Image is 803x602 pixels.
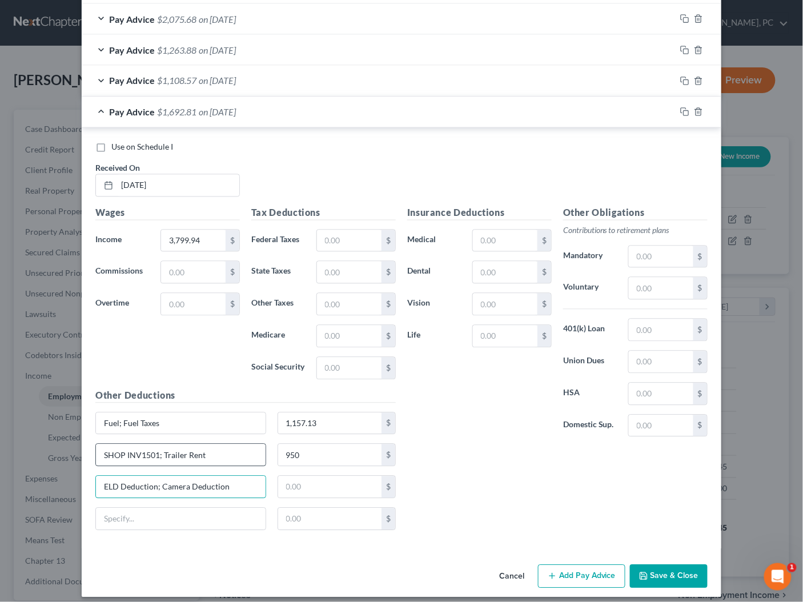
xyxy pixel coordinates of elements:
[278,476,382,498] input: 0.00
[317,326,382,347] input: 0.00
[557,415,623,438] label: Domestic Sup.
[382,476,395,498] div: $
[226,262,239,283] div: $
[382,326,395,347] div: $
[382,262,395,283] div: $
[90,293,155,316] label: Overtime
[117,175,239,196] input: MM/DD/YYYY
[563,225,708,236] p: Contributions to retirement plans
[629,278,693,299] input: 0.00
[629,415,693,437] input: 0.00
[630,565,708,589] button: Save & Close
[764,563,792,591] iframe: Intercom live chat
[693,278,707,299] div: $
[473,326,537,347] input: 0.00
[382,230,395,252] div: $
[557,277,623,300] label: Voluntary
[246,293,311,316] label: Other Taxes
[157,107,196,118] span: $1,692.81
[490,566,533,589] button: Cancel
[278,413,382,435] input: 0.00
[473,230,537,252] input: 0.00
[382,294,395,315] div: $
[246,230,311,252] label: Federal Taxes
[317,358,382,379] input: 0.00
[563,206,708,220] h5: Other Obligations
[199,45,236,55] span: on [DATE]
[557,351,623,374] label: Union Dues
[199,75,236,86] span: on [DATE]
[473,294,537,315] input: 0.00
[382,358,395,379] div: $
[382,508,395,530] div: $
[629,383,693,405] input: 0.00
[111,142,173,152] span: Use on Schedule I
[407,206,552,220] h5: Insurance Deductions
[317,294,382,315] input: 0.00
[246,325,311,348] label: Medicare
[693,246,707,268] div: $
[473,262,537,283] input: 0.00
[246,261,311,284] label: State Taxes
[693,415,707,437] div: $
[109,75,155,86] span: Pay Advice
[382,444,395,466] div: $
[629,246,693,268] input: 0.00
[629,351,693,373] input: 0.00
[109,45,155,55] span: Pay Advice
[557,383,623,406] label: HSA
[557,319,623,342] label: 401(k) Loan
[96,476,266,498] input: Specify...
[246,357,311,380] label: Social Security
[693,383,707,405] div: $
[538,565,625,589] button: Add Pay Advice
[401,293,467,316] label: Vision
[557,246,623,268] label: Mandatory
[96,508,266,530] input: Specify...
[226,294,239,315] div: $
[537,326,551,347] div: $
[109,107,155,118] span: Pay Advice
[199,14,236,25] span: on [DATE]
[95,235,122,244] span: Income
[278,444,382,466] input: 0.00
[317,230,382,252] input: 0.00
[199,107,236,118] span: on [DATE]
[95,163,140,173] span: Received On
[157,45,196,55] span: $1,263.88
[537,230,551,252] div: $
[161,262,226,283] input: 0.00
[317,262,382,283] input: 0.00
[788,563,797,572] span: 1
[90,261,155,284] label: Commissions
[401,261,467,284] label: Dental
[629,319,693,341] input: 0.00
[157,75,196,86] span: $1,108.57
[96,444,266,466] input: Specify...
[96,413,266,435] input: Specify...
[226,230,239,252] div: $
[693,319,707,341] div: $
[382,413,395,435] div: $
[693,351,707,373] div: $
[157,14,196,25] span: $2,075.68
[95,389,396,403] h5: Other Deductions
[95,206,240,220] h5: Wages
[161,230,226,252] input: 0.00
[537,294,551,315] div: $
[251,206,396,220] h5: Tax Deductions
[401,325,467,348] label: Life
[401,230,467,252] label: Medical
[109,14,155,25] span: Pay Advice
[278,508,382,530] input: 0.00
[161,294,226,315] input: 0.00
[537,262,551,283] div: $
